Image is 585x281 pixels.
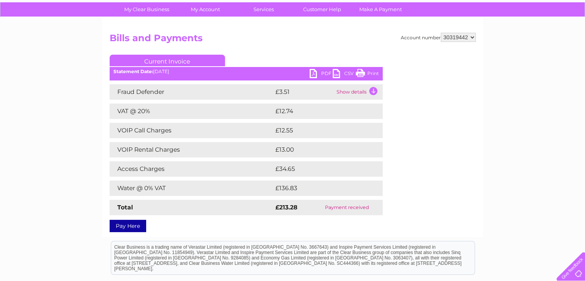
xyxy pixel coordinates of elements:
h2: Bills and Payments [110,33,476,47]
a: Services [232,2,295,17]
b: Statement Date: [113,69,153,74]
div: Clear Business is a trading name of Verastar Limited (registered in [GEOGRAPHIC_DATA] No. 3667643... [111,4,475,37]
a: Blog [518,33,529,38]
td: £34.65 [273,161,367,177]
a: CSV [333,69,356,80]
a: Water [450,33,464,38]
a: Make A Payment [349,2,412,17]
a: My Account [173,2,237,17]
td: £3.51 [273,84,335,100]
td: VOIP Rental Charges [110,142,273,157]
a: My Clear Business [115,2,178,17]
div: [DATE] [110,69,383,74]
td: £136.83 [273,181,368,196]
td: £13.00 [273,142,367,157]
td: £12.74 [273,104,366,119]
a: Print [356,69,379,80]
a: Telecoms [490,33,513,38]
a: Pay Here [110,220,146,232]
a: Energy [469,33,486,38]
img: logo.png [20,20,60,43]
strong: Total [117,204,133,211]
div: Account number [401,33,476,42]
a: PDF [310,69,333,80]
a: Current Invoice [110,55,225,66]
td: VOIP Call Charges [110,123,273,138]
a: 0333 014 3131 [440,4,493,13]
strong: £213.28 [275,204,297,211]
td: Water @ 0% VAT [110,181,273,196]
a: Contact [534,33,553,38]
td: Show details [335,84,383,100]
td: VAT @ 20% [110,104,273,119]
td: Access Charges [110,161,273,177]
a: Customer Help [290,2,354,17]
td: Payment received [312,200,382,215]
td: £12.55 [273,123,366,138]
td: Fraud Defender [110,84,273,100]
a: Log out [560,33,578,38]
